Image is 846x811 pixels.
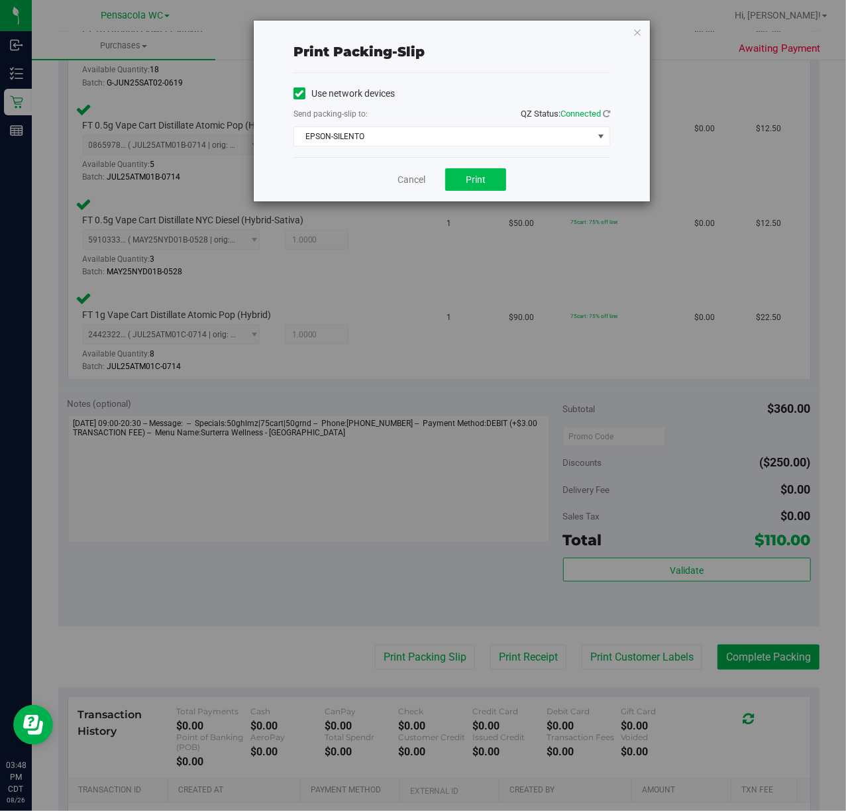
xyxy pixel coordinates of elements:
[593,127,609,146] span: select
[445,168,506,191] button: Print
[293,108,368,120] label: Send packing-slip to:
[294,127,593,146] span: EPSON-SILENTO
[13,705,53,745] iframe: Resource center
[293,44,425,60] span: Print packing-slip
[293,87,395,101] label: Use network devices
[466,174,486,185] span: Print
[397,173,425,187] a: Cancel
[560,109,601,119] span: Connected
[521,109,610,119] span: QZ Status:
